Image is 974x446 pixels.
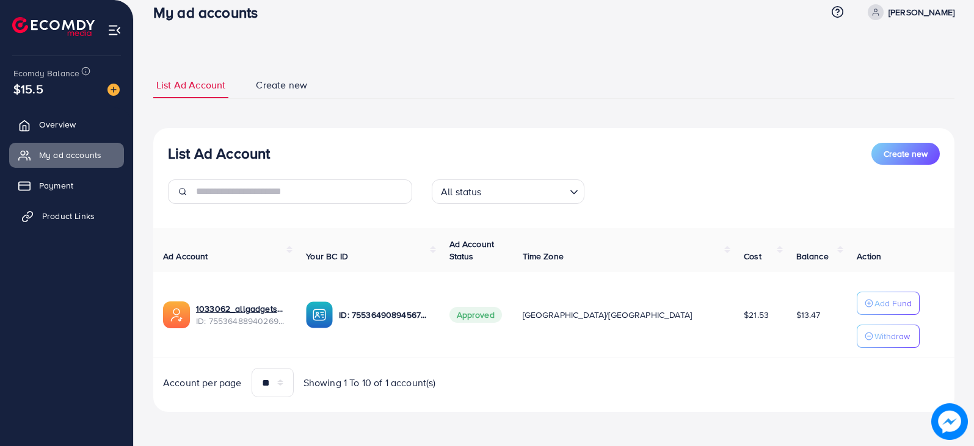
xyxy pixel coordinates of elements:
img: ic-ads-acc.e4c84228.svg [163,301,190,328]
span: Approved [449,307,502,323]
img: image [931,403,968,440]
p: ID: 7553649089456701448 [339,308,429,322]
span: List Ad Account [156,78,225,92]
img: menu [107,23,122,37]
span: Balance [796,250,829,262]
img: logo [12,17,95,36]
span: Action [857,250,881,262]
a: 1033062_allgadgets_1758721188396 [196,303,286,315]
h3: My ad accounts [153,4,267,21]
span: $21.53 [744,309,769,321]
span: $13.47 [796,309,821,321]
a: [PERSON_NAME] [863,4,954,20]
span: Ecomdy Balance [13,67,79,79]
span: All status [438,183,484,201]
span: Time Zone [523,250,564,262]
p: [PERSON_NAME] [889,5,954,20]
span: Overview [39,118,76,131]
div: <span class='underline'>1033062_allgadgets_1758721188396</span></br>7553648894026989575 [196,303,286,328]
span: Showing 1 To 10 of 1 account(s) [303,376,436,390]
a: Overview [9,112,124,137]
span: Your BC ID [306,250,348,262]
a: Product Links [9,204,124,228]
span: Ad Account [163,250,208,262]
button: Withdraw [857,325,920,348]
img: image [107,84,120,96]
a: Payment [9,173,124,198]
p: Add Fund [874,296,912,311]
span: Cost [744,250,761,262]
img: ic-ba-acc.ded83a64.svg [306,301,333,328]
input: Search for option [485,181,565,201]
a: My ad accounts [9,143,124,167]
span: Create new [884,148,928,160]
h3: List Ad Account [168,145,270,162]
button: Create new [871,143,940,165]
span: Account per page [163,376,242,390]
span: ID: 7553648894026989575 [196,315,286,327]
span: Create new [256,78,307,92]
span: [GEOGRAPHIC_DATA]/[GEOGRAPHIC_DATA] [523,309,692,321]
span: My ad accounts [39,149,101,161]
span: $15.5 [13,80,43,98]
div: Search for option [432,179,584,204]
span: Ad Account Status [449,238,495,262]
button: Add Fund [857,292,920,315]
p: Withdraw [874,329,910,343]
span: Payment [39,179,73,192]
span: Product Links [42,210,95,222]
